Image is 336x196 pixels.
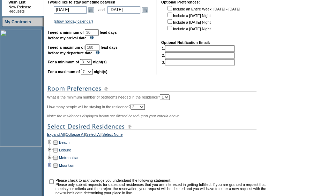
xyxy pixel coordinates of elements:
a: Open the calendar popup. [87,6,95,14]
td: 3. [162,59,235,65]
a: New Release Requests [8,5,31,13]
td: 2. [162,52,235,58]
b: I need a minimum of [48,30,84,34]
b: lead days before my arrival date. [48,30,117,40]
img: questionMark_lightBlue.gif [96,50,100,54]
div: | | | [47,132,269,139]
a: My Contracts [5,19,31,24]
td: and [97,5,106,15]
b: For a maximum of [48,70,80,74]
a: Mountain [59,163,74,167]
a: Beach [59,140,69,144]
a: Select All [86,132,102,139]
img: subTtlRoomPreferences.gif [47,84,256,93]
a: Expand All [47,132,65,139]
a: (show holiday calendar) [54,19,93,23]
img: questionMark_lightBlue.gif [90,36,94,39]
input: Date format: M/D/Y. Shortcut keys: [T] for Today. [UP] or [.] for Next Day. [DOWN] or [,] for Pre... [107,6,140,14]
b: I need a maximum of [48,45,84,49]
a: Metropolitan [59,156,80,160]
b: lead days before my departure date. [48,45,118,55]
b: For a minimum of [48,60,79,64]
td: · [6,5,8,13]
a: Open the calendar popup. [141,6,149,14]
b: night(s) [93,60,106,64]
a: Collapse All [66,132,85,139]
a: Leisure [59,148,71,152]
td: Include an Entire Week, [DATE] - [DATE] Include a [DATE] Night Include a [DATE] Night Include a [... [166,5,240,36]
b: night(s) [94,70,107,74]
a: Select None [102,132,122,139]
span: Note: the residences displayed below are filtered based upon your criteria above [47,114,179,118]
td: Please check to acknowledge you understand the following statement: Please only submit requests f... [55,178,268,195]
input: Date format: M/D/Y. Shortcut keys: [T] for Today. [UP] or [.] for Next Day. [DOWN] or [,] for Pre... [54,6,87,14]
b: Optional Notification Email: [161,40,210,45]
td: 1. [162,45,235,52]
